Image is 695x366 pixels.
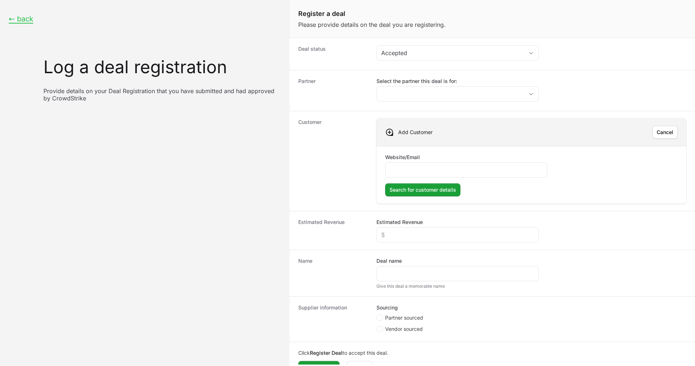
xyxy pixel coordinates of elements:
[377,46,538,60] button: Accepted
[298,20,686,29] p: Please provide details on the deal you are registering.
[398,129,433,136] p: Add Customer
[298,219,368,242] dt: Estimated Revenue
[524,87,538,101] div: Open
[381,49,524,57] div: Accepted
[298,9,686,19] h1: Register a deal
[376,257,402,265] label: Deal name
[376,78,539,85] label: Select the partner this deal is for:
[381,230,534,239] input: $
[290,38,695,342] dl: Create activity form
[389,186,456,194] span: Search for customer details
[376,219,423,226] label: Estimated Revenue
[385,314,423,321] span: Partner sourced
[43,58,281,76] h1: Log a deal registration
[43,87,281,102] p: Provide details on your Deal Registration that you have submitted and had approved by CrowdStrike
[376,283,539,289] div: Give this deal a memorable name
[376,304,398,311] legend: Sourcing
[298,78,368,104] dt: Partner
[385,183,460,196] button: Search for customer details
[385,325,423,333] span: Vendor sourced
[9,14,33,24] button: ← back
[298,257,368,289] dt: Name
[298,45,368,63] dt: Deal status
[310,350,342,356] b: Register Deal
[652,126,678,139] button: Cancel
[657,128,673,137] span: Cancel
[385,154,420,161] label: Website/Email
[298,118,368,204] dt: Customer
[298,349,686,357] p: Click to accept this deal.
[298,304,368,334] dt: Supplier information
